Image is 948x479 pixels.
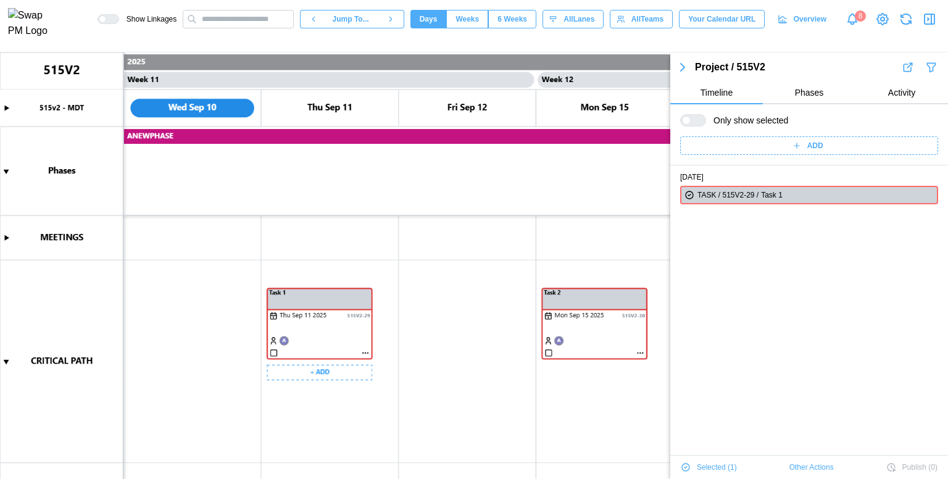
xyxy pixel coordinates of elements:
[563,10,594,28] span: All Lanes
[789,459,834,476] span: Other Actions
[695,60,901,75] div: Project / 515V2
[842,9,863,30] a: Notifications
[901,60,915,74] button: Export Results
[688,10,755,28] span: Your Calendar URL
[697,459,737,476] span: Selected ( 1 )
[888,88,915,97] span: Activity
[119,14,177,24] span: Show Linkages
[874,10,891,28] a: View Project
[706,114,788,127] span: Only show selected
[807,137,823,154] span: ADD
[420,10,438,28] span: Days
[8,8,58,39] img: Swap PM Logo
[680,172,704,183] a: [DATE]
[697,190,759,201] div: TASK / 515V2-29 /
[631,10,663,28] span: All Teams
[680,458,738,477] button: Selected (1)
[897,10,915,28] button: Refresh Grid
[497,10,527,28] span: 6 Weeks
[455,10,479,28] span: Weeks
[921,10,938,28] button: Close Drawer
[795,88,824,97] span: Phases
[761,190,921,201] div: Task 1
[789,458,834,477] button: Other Actions
[701,88,733,97] span: Timeline
[925,60,938,74] button: Filter
[794,10,826,28] span: Overview
[333,10,369,28] span: Jump To...
[855,10,866,22] div: 8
